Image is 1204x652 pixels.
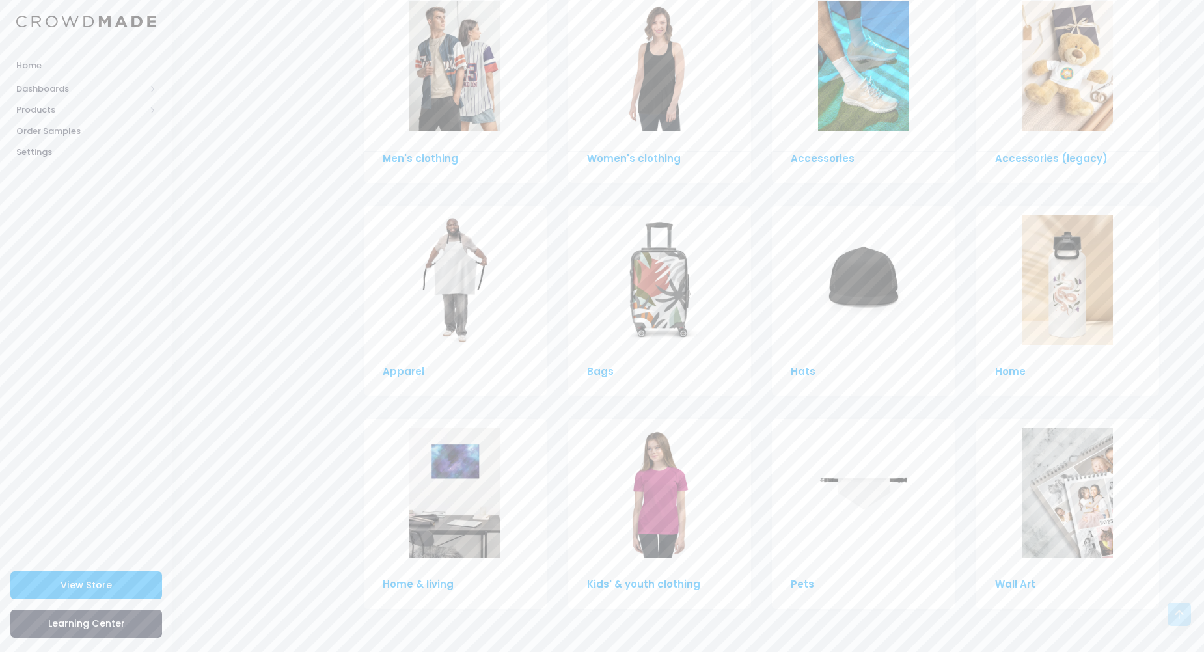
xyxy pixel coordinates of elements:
[791,577,814,591] a: Pets
[16,59,156,72] span: Home
[995,577,1035,591] a: Wall Art
[791,364,815,378] a: Hats
[995,152,1108,165] a: Accessories (legacy)
[10,571,162,599] a: View Store
[16,16,156,28] img: Logo
[16,125,156,138] span: Order Samples
[383,577,454,591] a: Home & living
[10,610,162,638] a: Learning Center
[48,617,125,630] span: Learning Center
[587,577,700,591] a: Kids' & youth clothing
[16,146,156,159] span: Settings
[383,364,424,378] a: Apparel
[383,152,458,165] a: Men's clothing
[16,103,145,116] span: Products
[587,152,681,165] a: Women's clothing
[16,83,145,96] span: Dashboards
[995,364,1026,378] a: Home
[61,578,112,591] span: View Store
[791,152,855,165] a: Accessories
[587,364,614,378] a: Bags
